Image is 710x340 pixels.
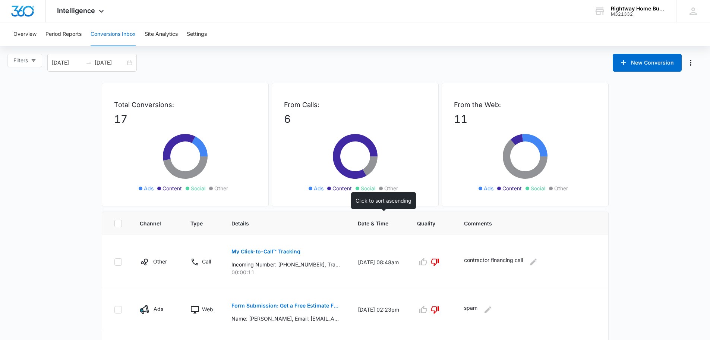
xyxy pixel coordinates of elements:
[417,219,435,227] span: Quality
[144,184,154,192] span: Ads
[231,261,340,268] p: Incoming Number: [PHONE_NUMBER], Tracking Number: [PHONE_NUMBER], Ring To: [PHONE_NUMBER], Caller...
[527,256,539,268] button: Edit Comments
[214,184,228,192] span: Other
[611,12,665,17] div: account id
[57,7,95,15] span: Intelligence
[202,305,213,313] p: Web
[153,258,167,265] p: Other
[384,184,398,192] span: Other
[611,6,665,12] div: account name
[349,289,408,330] td: [DATE] 02:23pm
[284,100,426,110] p: From Calls:
[91,22,136,46] button: Conversions Inbox
[454,100,596,110] p: From the Web:
[154,305,163,313] p: Ads
[351,192,416,209] div: Click to sort ascending
[7,54,42,67] button: Filters
[231,219,329,227] span: Details
[613,54,682,72] button: New Conversion
[332,184,352,192] span: Content
[13,22,37,46] button: Overview
[86,60,92,66] span: to
[140,219,162,227] span: Channel
[231,249,300,254] p: My Click-to-Call™ Tracking
[454,111,596,127] p: 11
[114,100,256,110] p: Total Conversions:
[187,22,207,46] button: Settings
[231,268,340,276] p: 00:00:11
[145,22,178,46] button: Site Analytics
[162,184,182,192] span: Content
[45,22,82,46] button: Period Reports
[231,243,300,261] button: My Click-to-Call™ Tracking
[349,235,408,289] td: [DATE] 08:48am
[284,111,426,127] p: 6
[86,60,92,66] span: swap-right
[482,304,494,316] button: Edit Comments
[13,56,28,65] span: Filters
[231,297,340,315] button: Form Submission: Get a Free Estimate Form - NEW [DATE]
[685,57,697,69] button: Manage Numbers
[52,59,83,67] input: Start date
[114,111,256,127] p: 17
[464,219,585,227] span: Comments
[231,303,340,308] p: Form Submission: Get a Free Estimate Form - NEW [DATE]
[464,304,477,316] p: spam
[554,184,568,192] span: Other
[361,184,375,192] span: Social
[531,184,545,192] span: Social
[358,219,388,227] span: Date & Time
[502,184,522,192] span: Content
[95,59,126,67] input: End date
[314,184,324,192] span: Ads
[231,315,340,322] p: Name: [PERSON_NAME], Email: [EMAIL_ADDRESS][DOMAIN_NAME], Phone: [PHONE_NUMBER], Zip Code: 38063,...
[190,219,203,227] span: Type
[202,258,211,265] p: Call
[191,184,205,192] span: Social
[484,184,493,192] span: Ads
[464,256,523,268] p: contractor financing call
